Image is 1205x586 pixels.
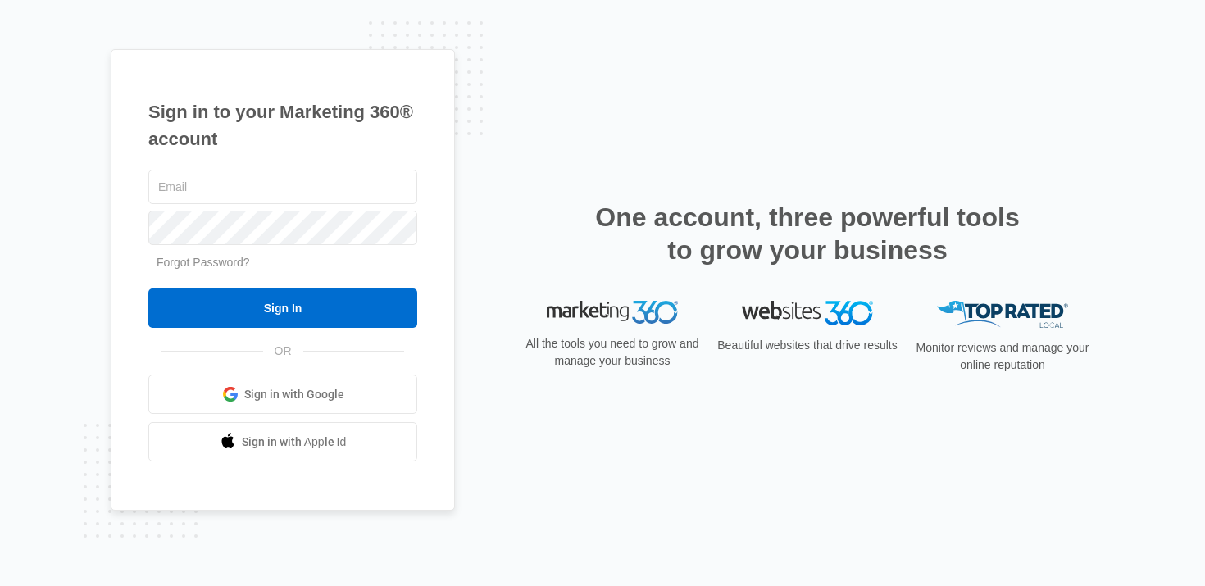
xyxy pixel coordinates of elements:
[148,98,417,152] h1: Sign in to your Marketing 360® account
[148,170,417,204] input: Email
[716,337,899,354] p: Beautiful websites that drive results
[521,335,704,370] p: All the tools you need to grow and manage your business
[911,339,1094,374] p: Monitor reviews and manage your online reputation
[547,301,678,324] img: Marketing 360
[148,422,417,461] a: Sign in with Apple Id
[263,343,303,360] span: OR
[148,288,417,328] input: Sign In
[937,301,1068,328] img: Top Rated Local
[590,201,1025,266] h2: One account, three powerful tools to grow your business
[242,434,347,451] span: Sign in with Apple Id
[148,375,417,414] a: Sign in with Google
[157,256,250,269] a: Forgot Password?
[244,386,344,403] span: Sign in with Google
[742,301,873,325] img: Websites 360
